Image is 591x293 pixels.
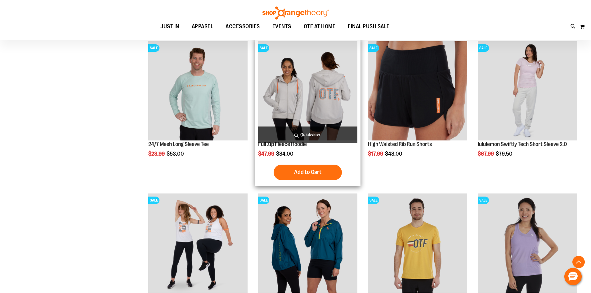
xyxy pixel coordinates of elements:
img: Product image for Push V-Neck Tank [478,193,577,293]
span: SALE [148,197,159,204]
span: SALE [478,197,489,204]
span: SALE [258,197,269,204]
span: ACCESSORIES [226,20,260,33]
div: product [145,38,251,173]
a: JUST IN [154,20,186,34]
span: OTF AT HOME [304,20,336,33]
img: Main Image of 1457095 [148,41,248,140]
a: lululemon Swiftly Tech Short Sleeve 2.0 [478,141,567,147]
span: $48.00 [385,151,403,157]
a: Main Image of 1457095SALE [148,41,248,141]
span: $79.50 [496,151,513,157]
a: Full Zip Fleece Hoodie [258,141,307,147]
span: $23.99 [148,151,166,157]
a: High Waisted Rib Run Shorts [368,141,432,147]
img: 24/7 Racerback Tank [148,193,248,293]
img: lululemon Swiftly Tech Short Sleeve 2.0 [478,41,577,140]
a: Quickview [258,127,357,143]
img: Main Image of 1457091 [258,41,357,140]
span: SALE [368,197,379,204]
span: APPAREL [192,20,213,33]
img: Shop Orangetheory [262,7,330,20]
span: SALE [478,44,489,52]
img: Product image for Unisex Short Sleeve Recovery Tee [368,193,467,293]
img: High Waisted Rib Run Shorts [368,41,467,140]
a: ACCESSORIES [219,20,266,34]
a: APPAREL [186,20,220,34]
span: JUST IN [160,20,179,33]
a: EVENTS [266,20,298,34]
span: FINAL PUSH SALE [348,20,390,33]
span: SALE [148,44,159,52]
a: FINAL PUSH SALE [342,20,396,33]
span: $47.99 [258,151,275,157]
span: $84.00 [276,151,294,157]
button: Hello, have a question? Let’s chat. [564,268,582,285]
a: 24/7 Mesh Long Sleeve Tee [148,141,209,147]
span: SALE [258,44,269,52]
span: $17.99 [368,151,384,157]
div: product [475,38,580,173]
button: Add to Cart [274,165,342,180]
a: High Waisted Rib Run ShortsSALE [368,41,467,141]
button: Back To Top [572,256,585,268]
a: lululemon Swiftly Tech Short Sleeve 2.0SALE [478,41,577,141]
span: EVENTS [272,20,291,33]
span: $53.00 [167,151,185,157]
div: product [365,38,470,173]
span: $67.99 [478,151,495,157]
span: SALE [368,44,379,52]
div: product [255,38,360,186]
span: Add to Cart [294,169,321,175]
a: OTF AT HOME [298,20,342,34]
img: Half Zip Performance Anorak [258,193,357,293]
a: Main Image of 1457091SALE [258,41,357,141]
